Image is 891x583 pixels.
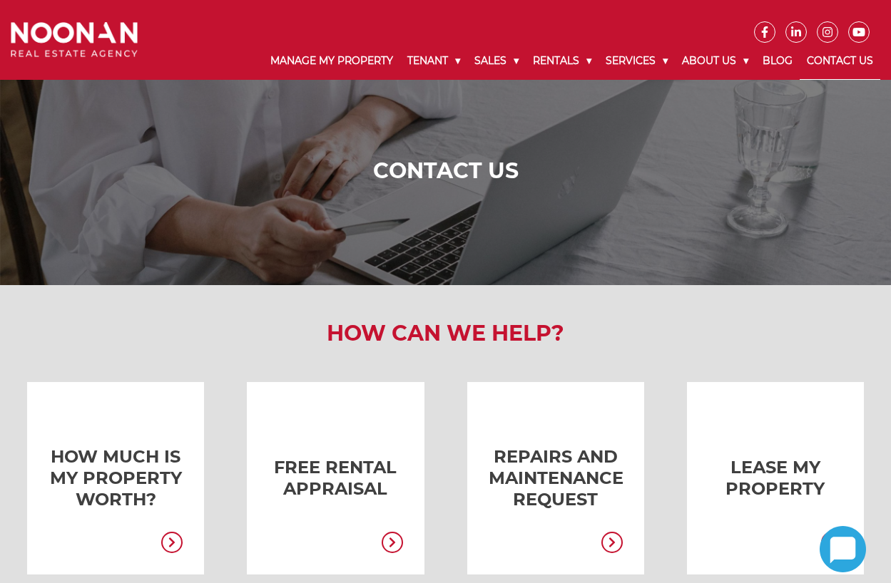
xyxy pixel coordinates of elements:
a: Contact Us [800,43,880,80]
a: Sales [467,43,526,79]
h1: Contact Us [14,158,877,184]
img: Noonan Real Estate Agency [11,22,138,57]
a: Tenant [400,43,467,79]
a: Blog [755,43,800,79]
a: Manage My Property [263,43,400,79]
a: Rentals [526,43,599,79]
a: Services [599,43,675,79]
h3: Repairs and Maintenance Request [489,446,623,510]
a: About Us [675,43,755,79]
